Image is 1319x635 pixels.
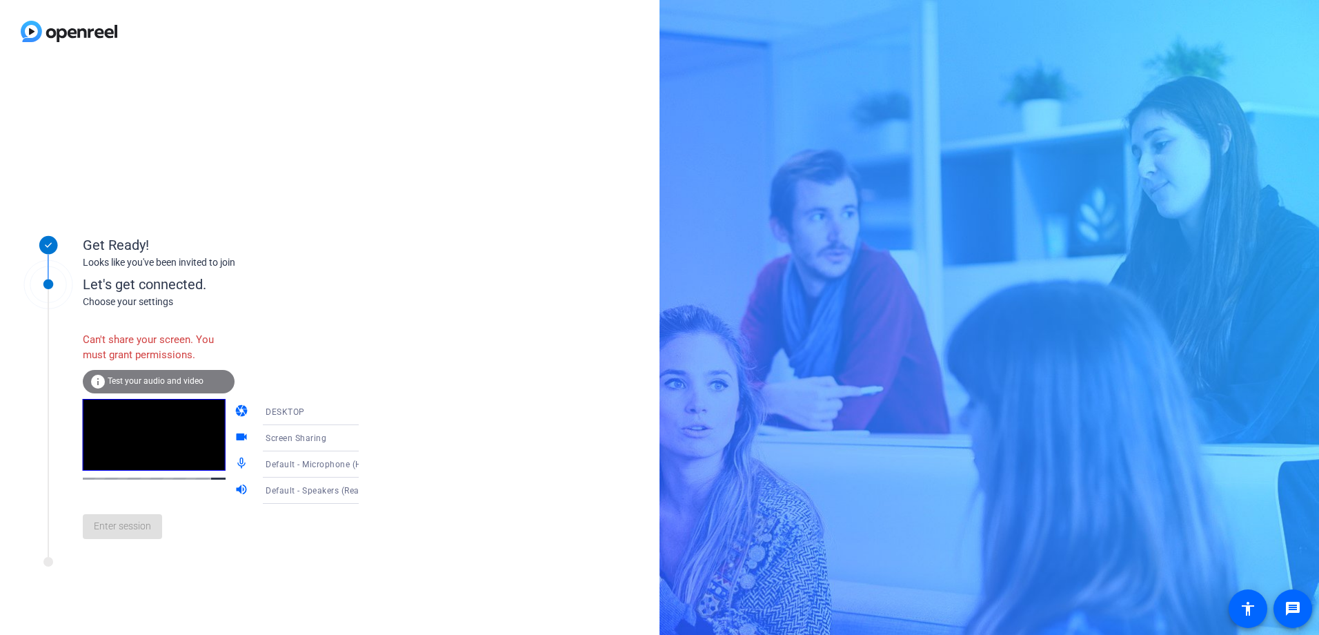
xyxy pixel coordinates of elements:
mat-icon: info [90,373,106,390]
div: Choose your settings [83,295,387,309]
span: Screen Sharing [266,433,326,443]
span: Default - Microphone (HD Pro Webcam C920) [266,458,449,469]
span: DESKTOP [266,407,305,417]
div: Get Ready! [83,235,359,255]
span: Test your audio and video [108,376,204,386]
mat-icon: volume_up [235,482,251,499]
mat-icon: message [1285,600,1301,617]
span: Default - Speakers (Realtek(R) Audio) [266,485,415,496]
mat-icon: videocam [235,430,251,447]
div: Looks like you've been invited to join [83,255,359,270]
div: Let's get connected. [83,274,387,295]
mat-icon: camera [235,404,251,420]
mat-icon: mic_none [235,456,251,473]
mat-icon: accessibility [1240,600,1256,617]
div: Can't share your screen. You must grant permissions. [83,325,235,370]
